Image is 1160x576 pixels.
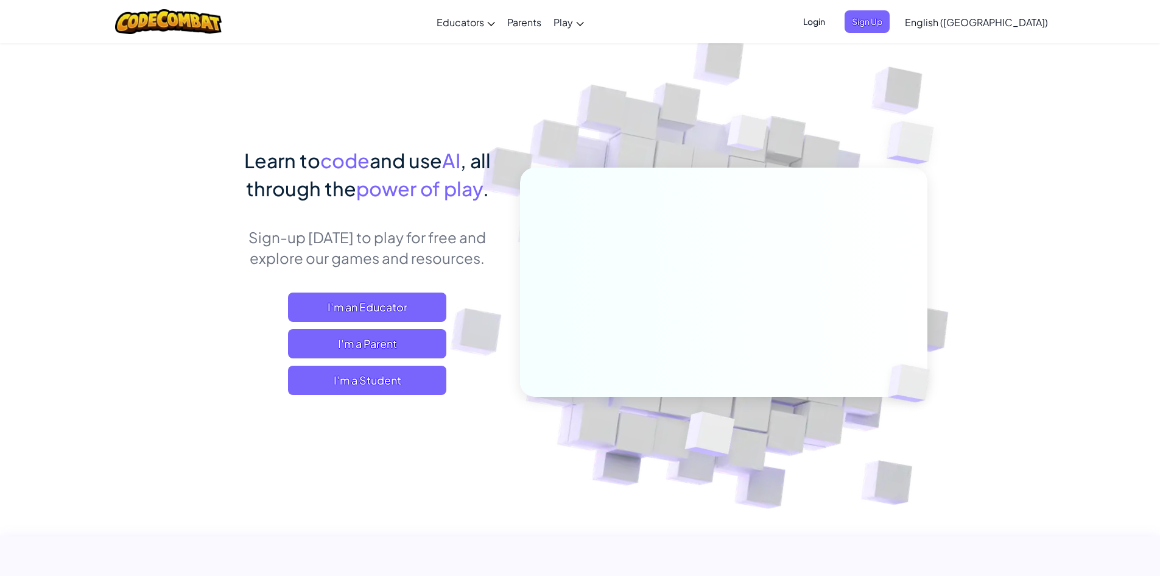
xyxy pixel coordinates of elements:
[288,329,446,358] a: I'm a Parent
[370,148,442,172] span: and use
[288,366,446,395] button: I'm a Student
[867,339,958,428] img: Overlap cubes
[483,176,489,201] span: .
[899,5,1054,38] a: English ([GEOGRAPHIC_DATA])
[115,9,222,34] img: CodeCombat logo
[437,16,484,29] span: Educators
[501,5,547,38] a: Parents
[244,148,320,172] span: Learn to
[655,386,764,487] img: Overlap cubes
[320,148,370,172] span: code
[547,5,590,38] a: Play
[845,10,890,33] button: Sign Up
[288,293,446,322] a: I'm an Educator
[233,227,502,268] p: Sign-up [DATE] to play for free and explore our games and resources.
[796,10,832,33] button: Login
[554,16,573,29] span: Play
[356,176,483,201] span: power of play
[862,91,968,194] img: Overlap cubes
[905,16,1048,29] span: English ([GEOGRAPHIC_DATA])
[704,91,792,182] img: Overlap cubes
[431,5,501,38] a: Educators
[442,148,460,172] span: AI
